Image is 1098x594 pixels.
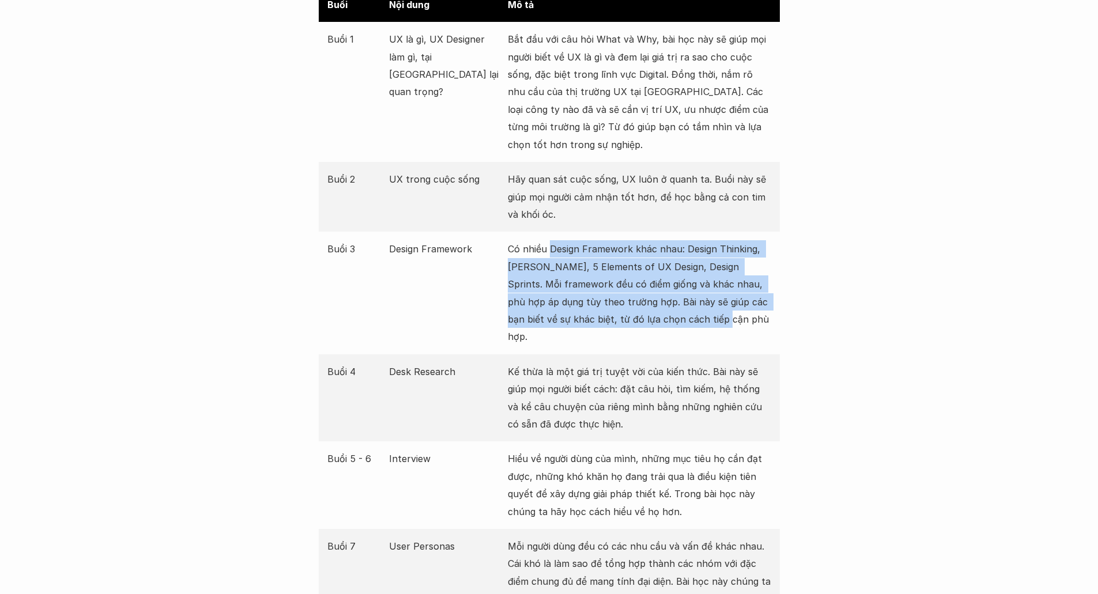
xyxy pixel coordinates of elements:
[327,31,384,48] p: Buổi 1
[508,363,771,433] p: Kế thừa là một giá trị tuyệt vời của kiến thức. Bài này sẽ giúp mọi người biết cách: đặt câu hỏi,...
[327,240,384,258] p: Buổi 3
[327,538,384,555] p: Buổi 7
[389,31,502,101] p: UX là gì, UX Designer làm gì, tại [GEOGRAPHIC_DATA] lại quan trọng?
[508,450,771,520] p: Hiểu về người dùng của mình, những mục tiêu họ cần đạt được, những khó khăn họ đang trải qua là đ...
[389,171,502,188] p: UX trong cuộc sống
[508,171,771,223] p: Hãy quan sát cuộc sống, UX luôn ở quanh ta. Buổi này sẽ giúp mọi người cảm nhận tốt hơn, để học b...
[508,240,771,345] p: Có nhiều Design Framework khác nhau: Design Thinking, [PERSON_NAME], 5 Elements of UX Design, Des...
[327,363,384,380] p: Buổi 4
[389,450,502,467] p: Interview
[389,538,502,555] p: User Personas
[508,31,771,153] p: Bắt đầu với câu hỏi What và Why, bài học này sẽ giúp mọi người biết về UX là gì và đem lại giá tr...
[327,450,384,467] p: Buổi 5 - 6
[389,363,502,380] p: Desk Research
[389,240,502,258] p: Design Framework
[327,171,384,188] p: Buổi 2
